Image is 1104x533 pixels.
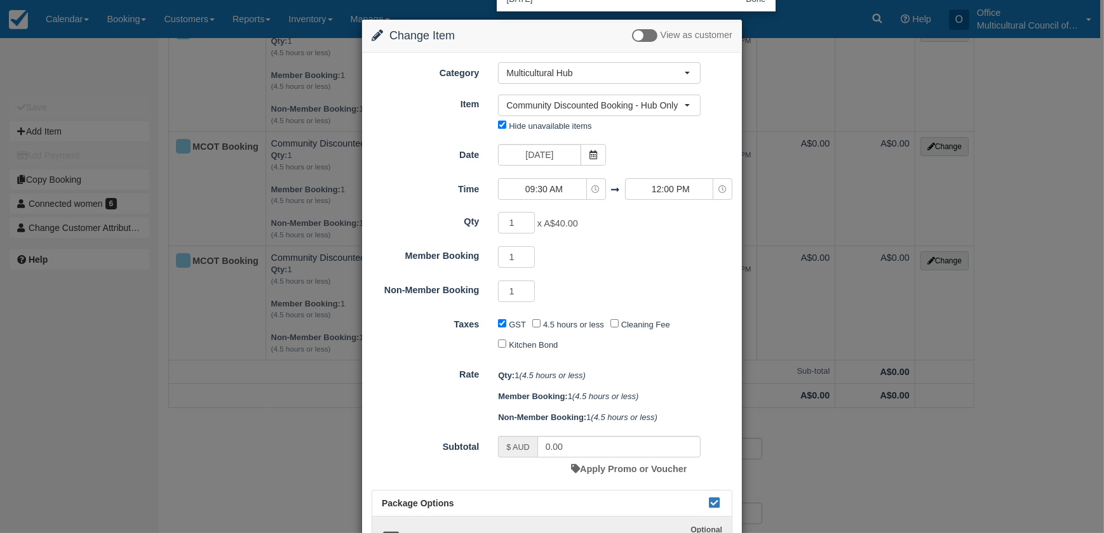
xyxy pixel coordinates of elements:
[362,62,488,80] label: Category
[382,498,454,508] span: Package Options
[498,178,605,200] button: 09:30 AM
[498,212,535,234] input: Qty
[661,30,732,41] span: View as customer
[498,62,701,84] button: Multicultural Hub
[362,436,488,454] label: Subtotal
[499,183,589,195] span: 09:30 AM
[571,464,687,474] a: Apply Promo or Voucher
[498,371,515,380] strong: Qty
[362,93,488,111] label: Item
[509,340,558,350] label: Kitchen Bond
[498,280,535,302] input: Non-Member Booking
[509,121,591,131] label: Hide unavailable items
[498,246,535,268] input: Member Booking
[498,392,567,401] strong: Member Booking
[621,320,670,329] label: Cleaning Fee
[543,320,604,329] label: 4.5 hours or less
[362,245,488,263] label: Member Booking
[625,178,732,200] button: 12:00 PM
[509,320,526,329] label: GST
[362,313,488,331] label: Taxes
[498,95,701,116] button: Community Discounted Booking - Hub Only
[591,412,657,422] em: (4.5 hours or less)
[362,364,488,381] label: Rate
[389,29,455,42] span: Change Item
[519,371,585,380] em: (4.5 hours or less)
[498,412,586,422] strong: Non-Member Booking
[626,183,716,195] span: 12:00 PM
[506,99,684,112] span: Community Discounted Booking - Hub Only
[506,67,684,79] span: Multicultural Hub
[572,392,638,401] em: (4.5 hours or less)
[537,219,578,229] span: x A$40.00
[488,365,742,428] div: 1 1 1
[362,211,488,228] label: Qty
[362,178,488,196] label: Time
[362,279,488,297] label: Non-Member Booking
[362,144,488,162] label: Date
[506,443,529,452] small: $ AUD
